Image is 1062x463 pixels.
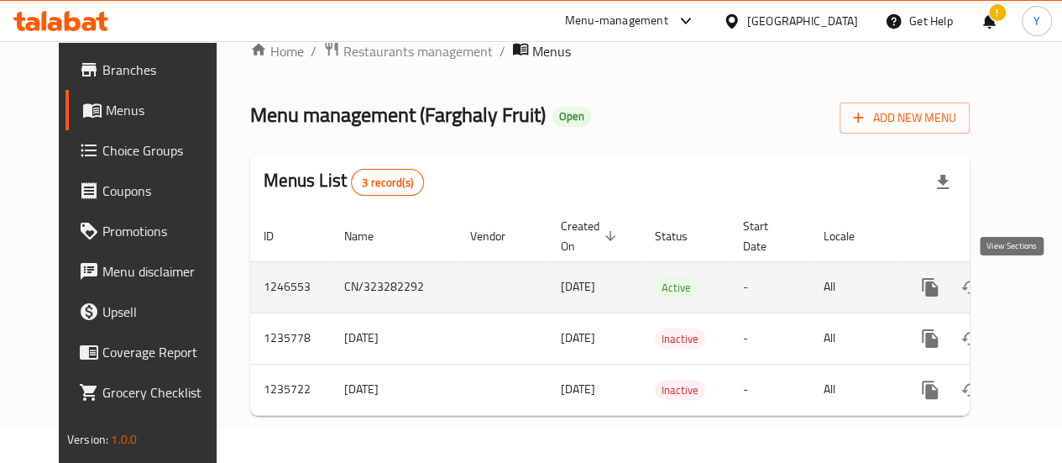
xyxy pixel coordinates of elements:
a: Branches [65,50,236,90]
li: / [500,41,505,61]
span: [DATE] [561,378,595,400]
span: 1.0.0 [111,429,137,450]
td: CN/323282292 [331,261,457,313]
span: Coupons [102,181,222,201]
span: Name [344,226,395,246]
div: Export file [923,162,963,203]
td: - [730,313,810,364]
span: Add New Menu [853,108,956,129]
td: - [730,261,810,313]
a: Upsell [65,292,236,332]
span: Created On [561,216,621,256]
a: Home [250,41,304,61]
a: Choice Groups [65,130,236,171]
div: Active [655,277,698,297]
nav: breadcrumb [250,40,970,62]
span: Menu disclaimer [102,261,222,281]
td: 1246553 [250,261,331,313]
button: Change Status [950,370,991,410]
a: Restaurants management [323,40,493,62]
span: Menu management ( Farghaly Fruit ) [250,96,546,134]
span: Y [1033,12,1040,30]
div: [GEOGRAPHIC_DATA] [747,12,858,30]
span: Inactive [655,381,705,400]
span: [DATE] [561,276,595,297]
a: Coupons [65,171,236,211]
td: [DATE] [331,364,457,415]
span: Menus [106,100,222,120]
span: Status [655,226,709,246]
span: 3 record(s) [352,175,423,191]
td: 1235778 [250,313,331,364]
span: Menus [532,41,571,61]
span: Active [655,278,698,297]
a: Grocery Checklist [65,372,236,413]
span: Vendor [470,226,527,246]
li: / [311,41,317,61]
span: Inactive [655,329,705,349]
span: [DATE] [561,327,595,349]
h2: Menus List [264,168,424,196]
button: more [910,267,950,308]
td: All [810,364,897,415]
span: ID [264,226,296,246]
span: Version: [67,429,108,450]
div: Inactive [655,329,705,349]
td: 1235722 [250,364,331,415]
a: Menu disclaimer [65,251,236,292]
td: All [810,261,897,313]
span: Grocery Checklist [102,382,222,402]
button: more [910,370,950,410]
span: Choice Groups [102,140,222,160]
td: [DATE] [331,313,457,364]
td: All [810,313,897,364]
span: Start Date [743,216,790,256]
a: Promotions [65,211,236,251]
span: Restaurants management [343,41,493,61]
a: Coverage Report [65,332,236,372]
div: Menu-management [565,11,668,31]
button: Change Status [950,318,991,359]
span: Promotions [102,221,222,241]
button: more [910,318,950,359]
button: Add New Menu [840,103,970,134]
span: Upsell [102,302,222,322]
div: Open [552,107,591,127]
span: Coverage Report [102,342,222,362]
td: - [730,364,810,415]
span: Branches [102,60,222,80]
span: Open [552,109,591,124]
span: Locale [824,226,876,246]
a: Menus [65,90,236,130]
